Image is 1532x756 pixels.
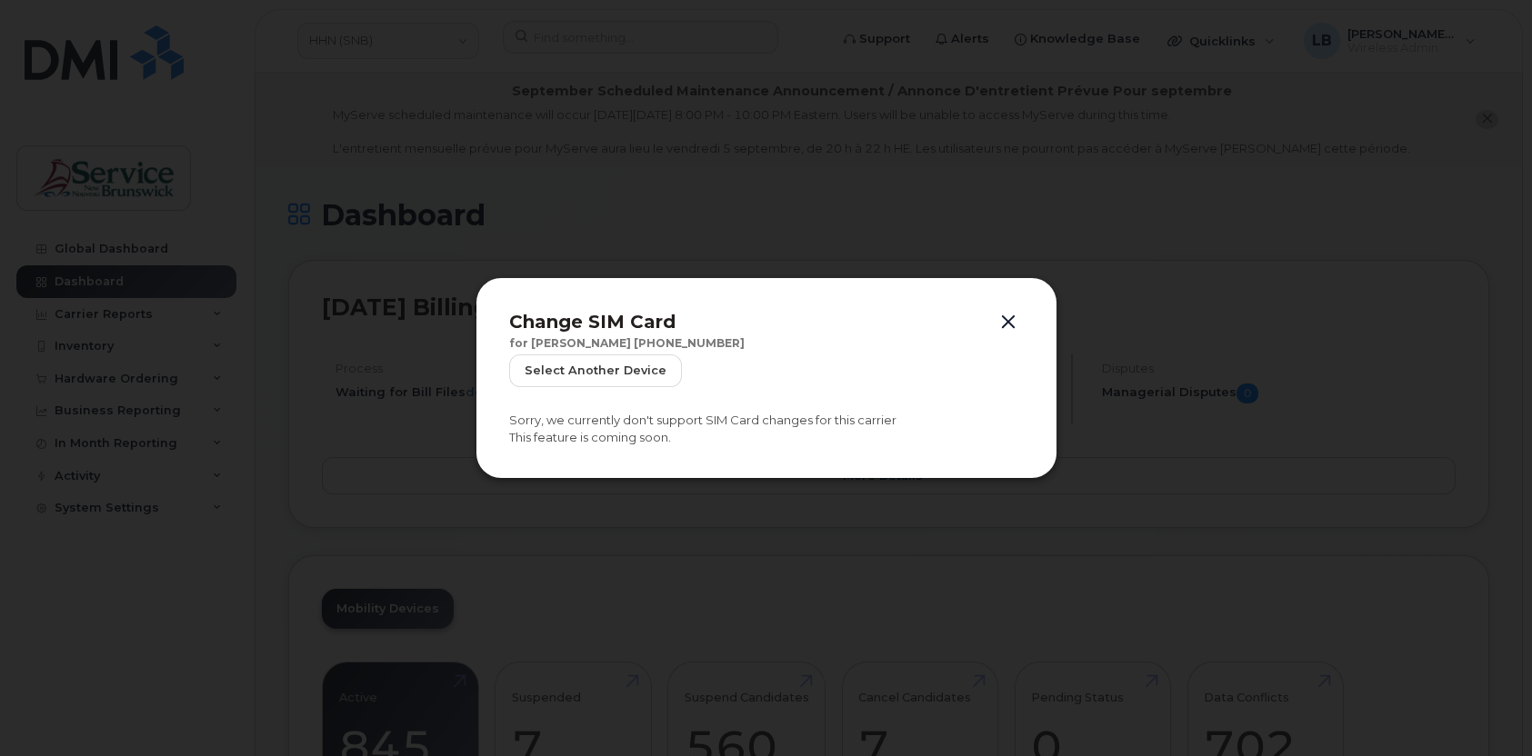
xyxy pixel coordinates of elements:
[509,429,1024,446] p: This feature is coming soon.
[509,412,1024,429] p: Sorry, we currently don't support SIM Card changes for this carrier
[525,362,666,379] span: Select another device
[509,354,682,387] button: Select another device
[509,311,676,333] span: Change SIM Card
[509,333,1024,354] div: for [PERSON_NAME] [PHONE_NUMBER]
